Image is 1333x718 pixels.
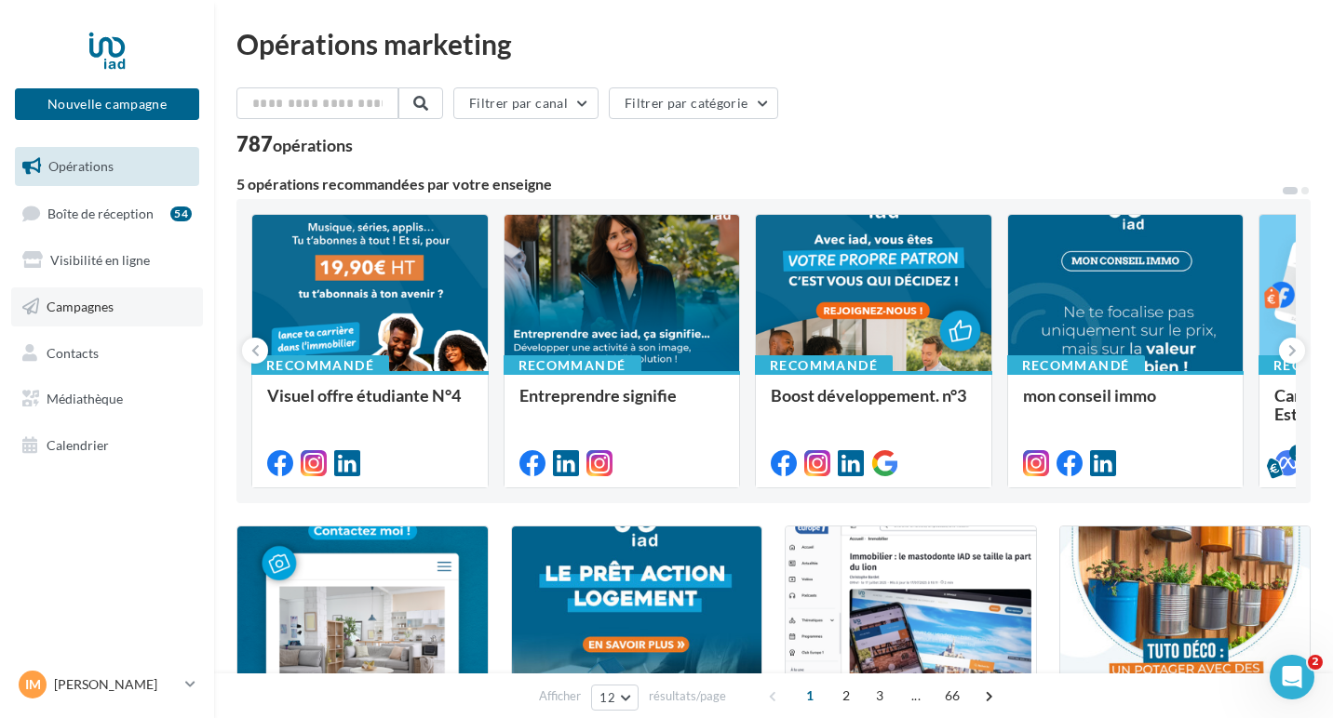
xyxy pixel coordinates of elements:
a: Visibilité en ligne [11,241,203,280]
span: Boîte de réception [47,205,154,220]
a: Boîte de réception54 [11,193,203,233]
span: Médiathèque [47,391,123,406]
div: Recommandé [1007,355,1145,376]
span: 12 [599,690,615,705]
a: Campagnes [11,287,203,326]
div: 5 [1289,445,1306,461]
span: Opérations [48,158,114,174]
a: IM [PERSON_NAME] [15,667,199,702]
span: 2 [1308,655,1323,670]
a: Contacts [11,334,203,373]
span: Visuel offre étudiante N°4 [267,385,461,406]
a: Calendrier [11,426,203,465]
p: [PERSON_NAME] [54,675,178,694]
span: Boost développement. n°3 [771,385,966,406]
div: 787 [236,134,353,154]
span: 66 [937,681,968,711]
span: Entreprendre signifie [519,385,677,406]
div: opérations [273,137,353,153]
span: Calendrier [47,437,109,453]
span: Contacts [47,344,99,360]
span: Visibilité en ligne [50,252,150,268]
span: IM [25,675,41,694]
div: 5 opérations recommandées par votre enseigne [236,177,1281,192]
button: Filtrer par catégorie [609,87,778,119]
button: Filtrer par canal [453,87,599,119]
div: Recommandé [755,355,893,376]
span: Afficher [539,687,581,705]
div: Opérations marketing [236,30,1311,58]
button: 12 [591,685,639,711]
span: ... [901,681,931,711]
div: Recommandé [504,355,641,376]
span: Campagnes [47,299,114,314]
span: mon conseil immo [1023,385,1156,406]
a: Médiathèque [11,379,203,419]
span: résultats/page [649,687,726,705]
button: Nouvelle campagne [15,88,199,120]
span: 2 [831,681,861,711]
span: 3 [865,681,895,711]
iframe: Intercom live chat [1270,655,1314,699]
span: 1 [795,681,825,711]
div: 54 [170,206,192,221]
div: Recommandé [251,355,389,376]
a: Opérations [11,147,203,186]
